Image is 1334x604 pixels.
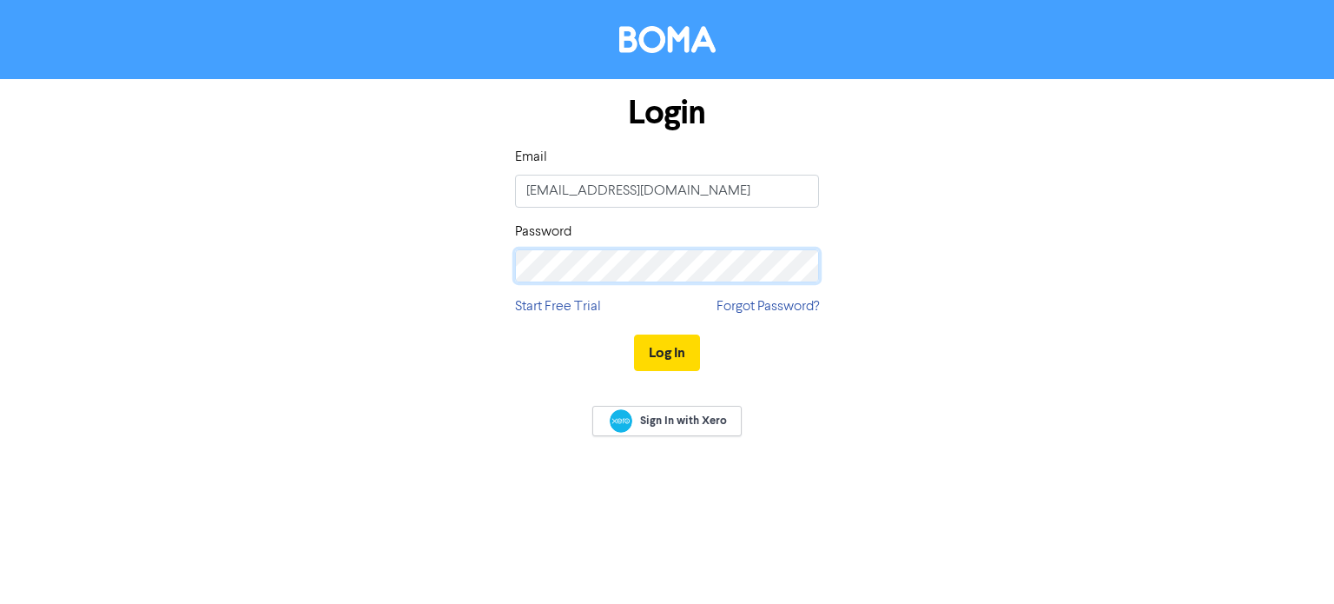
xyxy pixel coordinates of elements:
[515,93,819,133] h1: Login
[610,409,632,433] img: Xero logo
[515,296,601,317] a: Start Free Trial
[634,335,700,371] button: Log In
[640,413,727,428] span: Sign In with Xero
[717,296,819,317] a: Forgot Password?
[619,26,716,53] img: BOMA Logo
[592,406,742,436] a: Sign In with Xero
[1117,416,1334,604] iframe: Chat Widget
[515,222,571,242] label: Password
[515,147,547,168] label: Email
